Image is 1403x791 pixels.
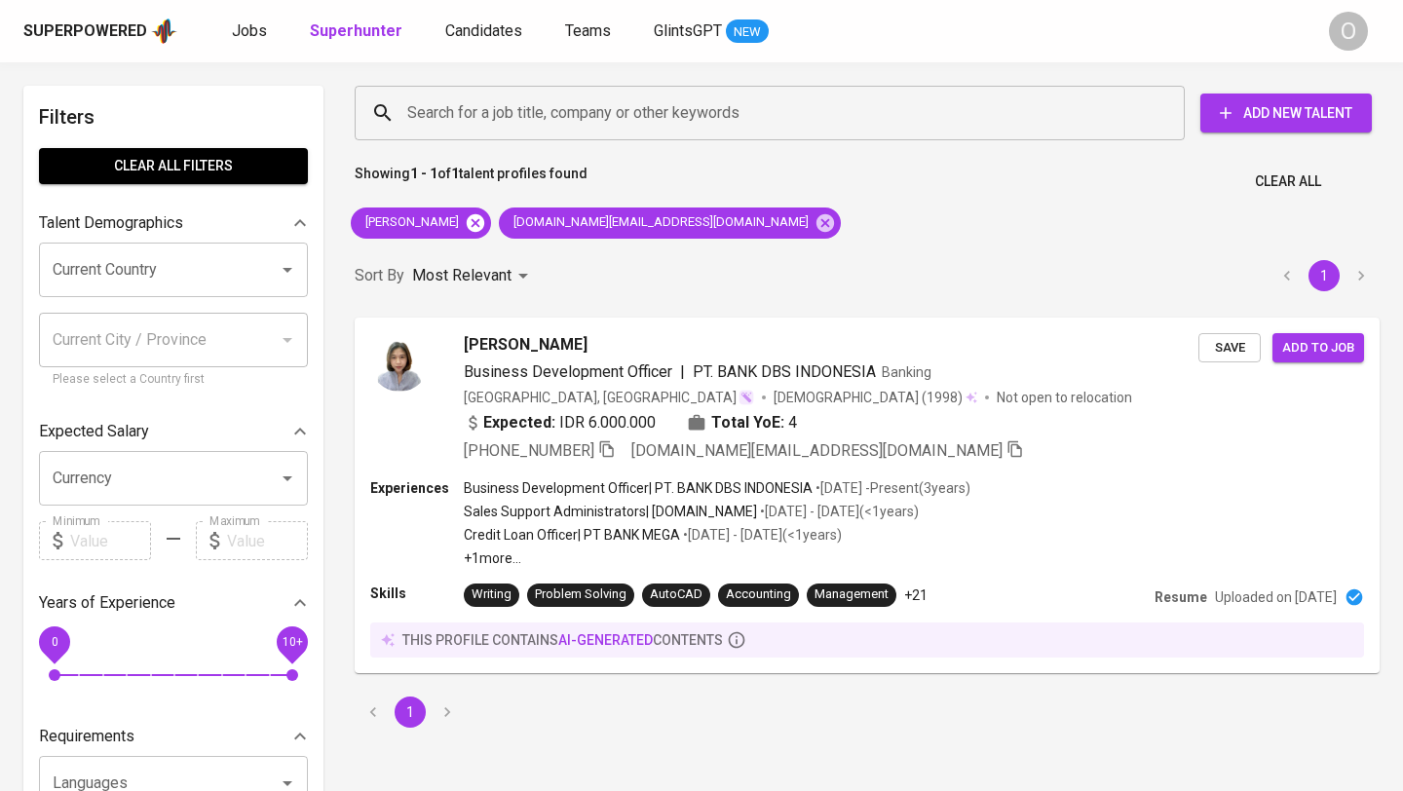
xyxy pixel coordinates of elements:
p: Experiences [370,478,464,498]
div: IDR 6.000.000 [464,411,656,434]
span: GlintsGPT [654,21,722,40]
img: magic_wand.svg [739,390,754,405]
img: dbd4486c482b61d060aee1ad40206689.jpeg [370,333,429,392]
p: Sales Support Administrators | [DOMAIN_NAME] [464,502,757,521]
p: Most Relevant [412,264,512,287]
span: Clear All [1255,169,1321,194]
div: Accounting [726,585,791,604]
b: 1 [451,166,459,181]
b: Superhunter [310,21,402,40]
div: Writing [472,585,512,604]
span: 0 [51,635,57,649]
button: page 1 [395,697,426,728]
button: Clear All filters [39,148,308,184]
div: Talent Demographics [39,204,308,243]
button: Open [274,256,301,283]
span: 10+ [282,635,302,649]
span: [DEMOGRAPHIC_DATA] [774,388,922,407]
span: Clear All filters [55,154,292,178]
b: Total YoE: [711,411,784,434]
button: page 1 [1308,260,1340,291]
p: +1 more ... [464,548,970,568]
span: Add to job [1282,337,1354,359]
p: Expected Salary [39,420,149,443]
button: Add to job [1272,333,1364,363]
span: [PHONE_NUMBER] [464,441,594,460]
span: Teams [565,21,611,40]
button: Save [1198,333,1261,363]
a: Jobs [232,19,271,44]
span: Save [1208,337,1251,359]
p: Not open to relocation [997,388,1132,407]
button: Add New Talent [1200,94,1372,132]
div: [GEOGRAPHIC_DATA], [GEOGRAPHIC_DATA] [464,388,754,407]
div: O [1329,12,1368,51]
span: [PERSON_NAME] [351,213,471,232]
div: [DOMAIN_NAME][EMAIL_ADDRESS][DOMAIN_NAME] [499,207,841,239]
p: +21 [904,585,928,605]
button: Clear All [1247,164,1329,200]
div: Management [815,585,889,604]
span: PT. BANK DBS INDONESIA [693,362,876,381]
p: Business Development Officer | PT. BANK DBS INDONESIA [464,478,813,498]
div: Expected Salary [39,412,308,451]
p: • [DATE] - [DATE] ( <1 years ) [757,502,919,521]
input: Value [227,521,308,560]
div: Requirements [39,717,308,756]
p: Sort By [355,264,404,287]
span: Jobs [232,21,267,40]
div: Problem Solving [535,585,626,604]
p: • [DATE] - [DATE] ( <1 years ) [680,525,842,545]
p: Talent Demographics [39,211,183,235]
p: Requirements [39,725,134,748]
input: Value [70,521,151,560]
b: Expected: [483,411,555,434]
h6: Filters [39,101,308,132]
span: [PERSON_NAME] [464,333,588,357]
div: Superpowered [23,20,147,43]
span: Candidates [445,21,522,40]
span: [DOMAIN_NAME][EMAIL_ADDRESS][DOMAIN_NAME] [631,441,1003,460]
div: [PERSON_NAME] [351,207,491,239]
a: Superpoweredapp logo [23,17,177,46]
span: | [680,360,685,384]
p: Please select a Country first [53,370,294,390]
span: Add New Talent [1216,101,1356,126]
span: Banking [882,364,931,380]
div: AutoCAD [650,585,702,604]
span: 4 [788,411,797,434]
a: Teams [565,19,615,44]
img: app logo [151,17,177,46]
p: Uploaded on [DATE] [1215,587,1337,607]
a: Candidates [445,19,526,44]
div: Years of Experience [39,584,308,622]
a: GlintsGPT NEW [654,19,769,44]
p: Resume [1155,587,1207,607]
span: Business Development Officer [464,362,672,381]
p: • [DATE] - Present ( 3 years ) [813,478,970,498]
nav: pagination navigation [1269,260,1380,291]
div: Most Relevant [412,258,535,294]
p: Skills [370,584,464,603]
span: NEW [726,22,769,42]
p: Years of Experience [39,591,175,615]
a: [PERSON_NAME]Business Development Officer|PT. BANK DBS INDONESIABanking[GEOGRAPHIC_DATA], [GEOGRA... [355,318,1380,673]
button: Open [274,465,301,492]
p: this profile contains contents [402,630,723,650]
p: Showing of talent profiles found [355,164,588,200]
div: (1998) [774,388,977,407]
a: Superhunter [310,19,406,44]
p: Credit Loan Officer | PT BANK MEGA [464,525,680,545]
nav: pagination navigation [355,697,466,728]
span: [DOMAIN_NAME][EMAIL_ADDRESS][DOMAIN_NAME] [499,213,820,232]
span: AI-generated [558,632,653,648]
b: 1 - 1 [410,166,437,181]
